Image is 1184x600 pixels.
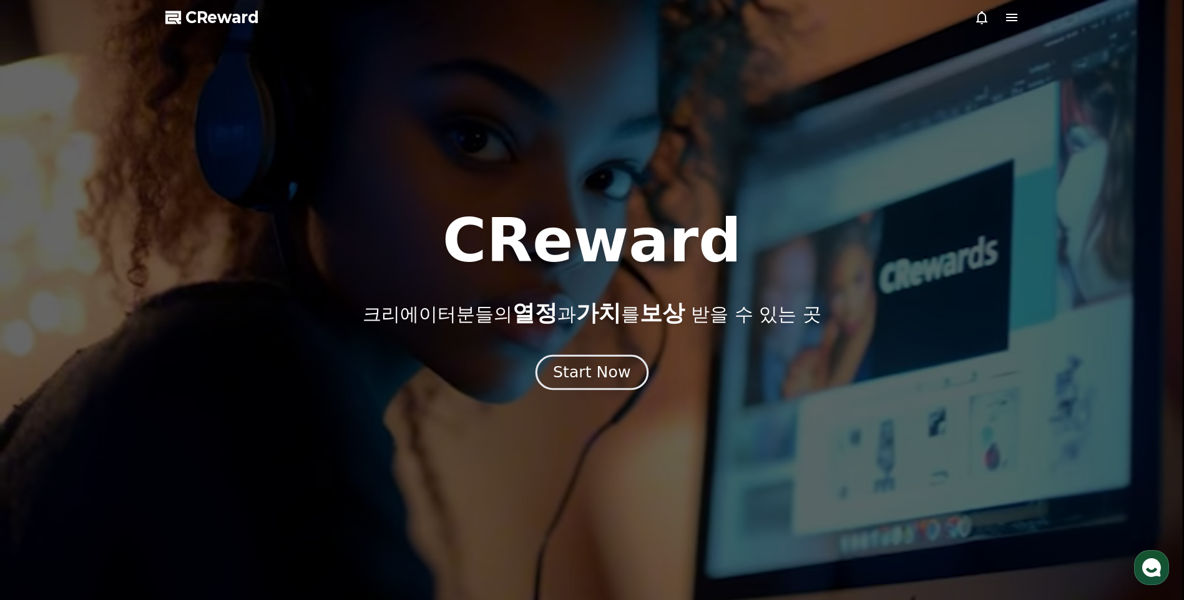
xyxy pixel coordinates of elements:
[538,368,646,380] a: Start Now
[363,301,821,326] p: 크리에이터분들의 과 를 받을 수 있는 곳
[165,7,259,27] a: CReward
[576,300,621,326] span: 가치
[82,395,161,427] a: 대화
[39,414,47,424] span: 홈
[161,395,240,427] a: 설정
[512,300,557,326] span: 열정
[536,355,648,390] button: Start Now
[553,362,630,383] div: Start Now
[443,211,741,271] h1: CReward
[185,7,259,27] span: CReward
[114,415,129,425] span: 대화
[4,395,82,427] a: 홈
[193,414,208,424] span: 설정
[640,300,685,326] span: 보상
